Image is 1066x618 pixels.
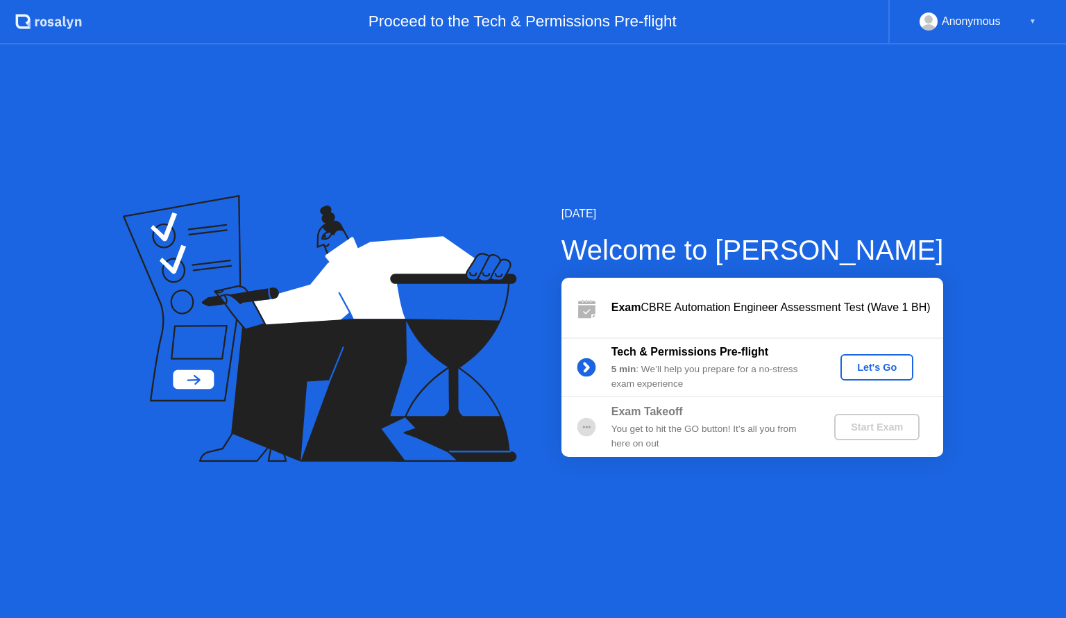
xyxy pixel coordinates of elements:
button: Let's Go [840,354,913,381]
div: : We’ll help you prepare for a no-stress exam experience [611,362,811,391]
div: Start Exam [840,421,914,433]
b: Exam [611,301,641,313]
div: You get to hit the GO button! It’s all you from here on out [611,422,811,451]
b: 5 min [611,364,636,374]
div: Welcome to [PERSON_NAME] [561,229,944,271]
b: Tech & Permissions Pre-flight [611,346,768,358]
div: CBRE Automation Engineer Assessment Test (Wave 1 BH) [611,299,943,316]
b: Exam Takeoff [611,406,683,417]
div: [DATE] [561,206,944,222]
button: Start Exam [834,414,920,440]
div: Anonymous [942,12,1001,31]
div: Let's Go [846,362,908,373]
div: ▼ [1029,12,1036,31]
